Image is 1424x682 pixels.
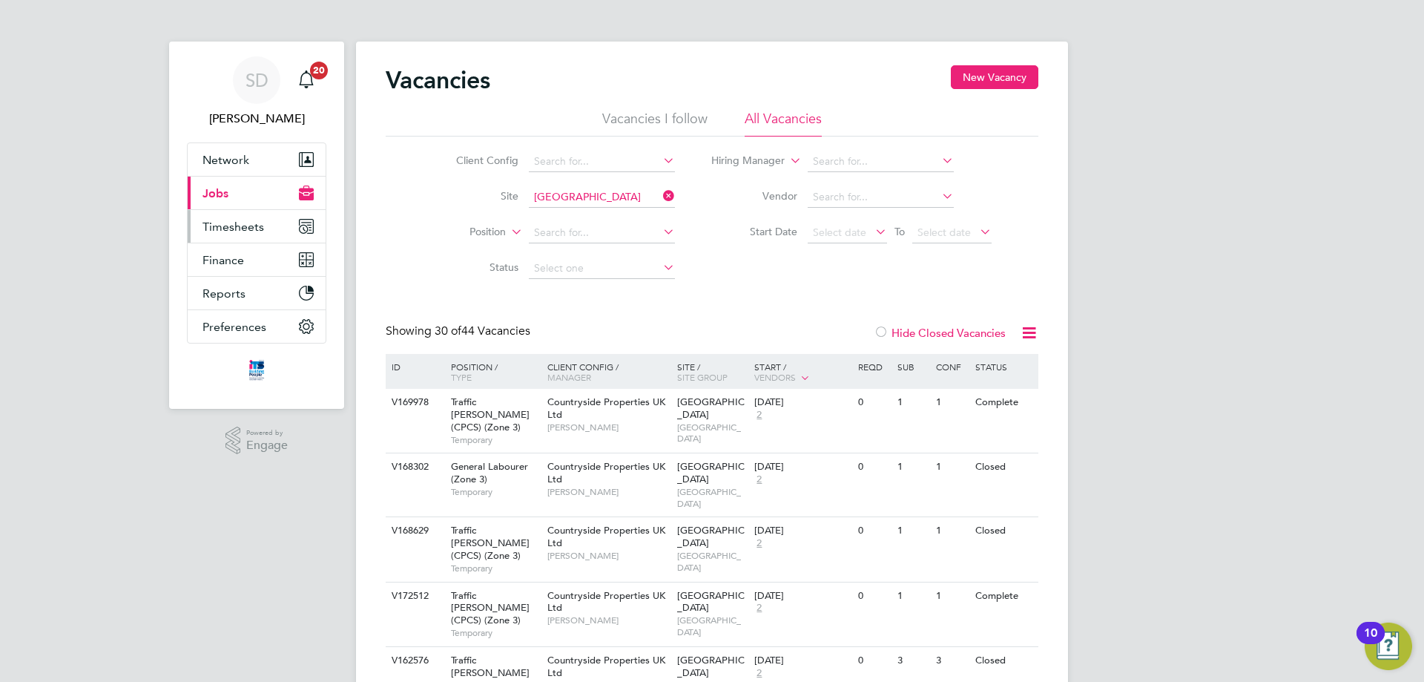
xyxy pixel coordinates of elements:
input: Search for... [808,187,954,208]
span: Temporary [451,486,540,498]
div: 1 [932,453,971,481]
span: Traffic [PERSON_NAME] (CPCS) (Zone 3) [451,589,530,627]
span: Manager [547,371,591,383]
div: V169978 [388,389,440,416]
label: Start Date [712,225,797,238]
span: [PERSON_NAME] [547,614,670,626]
div: ID [388,354,440,379]
div: 1 [932,517,971,545]
span: Vendors [754,371,796,383]
div: V168302 [388,453,440,481]
span: Temporary [451,434,540,446]
div: 0 [854,389,893,416]
span: [GEOGRAPHIC_DATA] [677,396,745,421]
div: 0 [854,583,893,610]
span: Engage [246,439,288,452]
img: itsconstruction-logo-retina.png [246,358,267,382]
div: 3 [894,647,932,675]
span: Powered by [246,427,288,439]
span: Finance [202,253,244,267]
input: Search for... [529,187,675,208]
label: Vendor [712,189,797,203]
div: Sub [894,354,932,379]
button: New Vacancy [951,65,1038,89]
div: Conf [932,354,971,379]
div: 1 [932,583,971,610]
button: Open Resource Center, 10 new notifications [1365,623,1412,670]
span: Network [202,153,249,167]
input: Search for... [808,151,954,172]
div: Showing [386,324,533,339]
div: 0 [854,517,893,545]
span: [GEOGRAPHIC_DATA] [677,614,748,637]
div: 10 [1364,633,1377,652]
label: Hiring Manager [699,154,785,168]
span: Jobs [202,186,228,200]
a: Powered byEngage [225,427,289,455]
span: SD [245,71,268,90]
li: All Vacancies [745,110,822,137]
div: 1 [894,389,932,416]
div: [DATE] [754,590,851,603]
span: [GEOGRAPHIC_DATA] [677,589,745,614]
span: Select date [917,226,971,239]
div: V168629 [388,517,440,545]
div: 0 [854,647,893,675]
div: Site / [673,354,751,390]
div: Closed [972,517,1036,545]
span: [GEOGRAPHIC_DATA] [677,422,748,445]
label: Status [433,260,518,274]
span: Countryside Properties UK Ltd [547,396,665,421]
span: [GEOGRAPHIC_DATA] [677,654,745,679]
span: Countryside Properties UK Ltd [547,524,665,549]
span: Traffic [PERSON_NAME] (CPCS) (Zone 3) [451,524,530,562]
button: Reports [188,277,326,309]
div: 1 [894,453,932,481]
input: Select one [529,258,675,279]
span: Countryside Properties UK Ltd [547,589,665,614]
label: Position [421,225,506,240]
li: Vacancies I follow [602,110,708,137]
div: V172512 [388,583,440,610]
span: 2 [754,473,764,486]
div: 1 [894,517,932,545]
span: Site Group [677,371,728,383]
a: SD[PERSON_NAME] [187,56,326,128]
div: [DATE] [754,461,851,473]
span: [GEOGRAPHIC_DATA] [677,524,745,549]
label: Hide Closed Vacancies [874,326,1006,340]
div: Start / [751,354,854,391]
div: 3 [932,647,971,675]
span: Temporary [451,627,540,639]
span: Type [451,371,472,383]
label: Site [433,189,518,203]
span: [GEOGRAPHIC_DATA] [677,460,745,485]
div: Complete [972,583,1036,610]
input: Search for... [529,223,675,243]
span: Timesheets [202,220,264,234]
div: Position / [440,354,544,390]
span: 2 [754,667,764,680]
div: 1 [894,583,932,610]
div: [DATE] [754,396,851,409]
span: 2 [754,409,764,422]
span: 20 [310,62,328,79]
span: Stuart Douglas [187,110,326,128]
span: 44 Vacancies [435,324,530,338]
h2: Vacancies [386,65,490,95]
span: Preferences [202,320,266,334]
span: To [890,222,909,241]
button: Preferences [188,310,326,343]
label: Client Config [433,154,518,167]
span: [GEOGRAPHIC_DATA] [677,550,748,573]
span: [PERSON_NAME] [547,550,670,562]
span: 2 [754,537,764,550]
input: Search for... [529,151,675,172]
span: Reports [202,286,245,301]
div: Closed [972,647,1036,675]
div: Client Config / [544,354,673,390]
div: 1 [932,389,971,416]
button: Network [188,143,326,176]
div: Complete [972,389,1036,416]
nav: Main navigation [169,42,344,409]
